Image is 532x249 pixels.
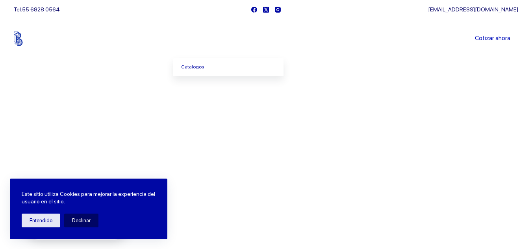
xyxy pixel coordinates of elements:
[27,134,253,188] span: Somos los doctores de la industria
[22,190,156,206] p: Este sitio utiliza Cookies para mejorar la experiencia del usuario en el sitio.
[22,214,60,227] button: Entendido
[173,58,284,76] a: Catalogos
[467,31,518,46] a: Cotizar ahora
[14,31,63,46] img: Balerytodo
[22,6,60,13] a: 55 6828 0564
[263,7,269,13] a: X (Twitter)
[27,117,128,127] span: Bienvenido a Balerytodo®
[428,6,518,13] a: [EMAIL_ADDRESS][DOMAIN_NAME]
[64,214,98,227] button: Declinar
[173,19,359,58] nav: Menu Principal
[275,7,281,13] a: Instagram
[251,7,257,13] a: Facebook
[14,6,60,13] span: Tel.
